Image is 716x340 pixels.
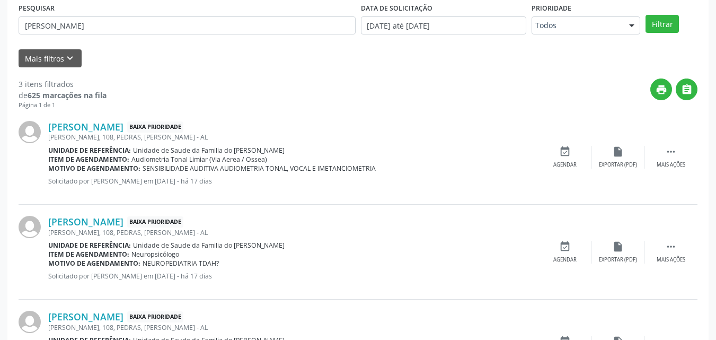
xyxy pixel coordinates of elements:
span: Audiometria Tonal Limiar (Via Aerea / Ossea) [131,155,267,164]
i:  [665,241,677,252]
input: Nome, CNS [19,16,356,34]
div: [PERSON_NAME], 108, PEDRAS, [PERSON_NAME] - AL [48,323,538,332]
i:  [665,146,677,158]
p: Solicitado por [PERSON_NAME] em [DATE] - há 17 dias [48,272,538,281]
div: Página 1 de 1 [19,101,107,110]
div: [PERSON_NAME], 108, PEDRAS, [PERSON_NAME] - AL [48,228,538,237]
div: Exportar (PDF) [599,161,637,169]
a: [PERSON_NAME] [48,121,123,133]
span: SENSIBILIDADE AUDITIVA AUDIOMETRIA TONAL, VOCAL E IMETANCIOMETRIA [143,164,376,173]
b: Motivo de agendamento: [48,164,140,173]
div: Agendar [553,161,577,169]
div: 3 itens filtrados [19,79,107,90]
b: Unidade de referência: [48,241,131,250]
b: Item de agendamento: [48,155,129,164]
button: Filtrar [646,15,679,33]
span: Todos [535,20,618,31]
span: Neuropsicólogo [131,250,179,259]
button: print [650,79,672,100]
div: Agendar [553,256,577,264]
span: NEUROPEDIATRIA TDAH? [143,259,219,268]
i: print [656,84,667,95]
div: Mais ações [657,256,685,264]
a: [PERSON_NAME] [48,311,123,322]
b: Item de agendamento: [48,250,129,259]
i: event_available [559,146,571,158]
a: [PERSON_NAME] [48,216,123,228]
i:  [681,84,693,95]
input: Selecione um intervalo [361,16,527,34]
img: img [19,216,41,238]
span: Unidade de Saude da Familia do [PERSON_NAME] [133,241,285,250]
button: Mais filtroskeyboard_arrow_down [19,49,82,68]
b: Unidade de referência: [48,146,131,155]
img: img [19,121,41,143]
i: insert_drive_file [612,146,624,158]
div: Exportar (PDF) [599,256,637,264]
span: Unidade de Saude da Familia do [PERSON_NAME] [133,146,285,155]
i: insert_drive_file [612,241,624,252]
i: event_available [559,241,571,252]
i: keyboard_arrow_down [64,53,76,64]
div: de [19,90,107,101]
span: Baixa Prioridade [127,121,183,133]
b: Motivo de agendamento: [48,259,140,268]
p: Solicitado por [PERSON_NAME] em [DATE] - há 17 dias [48,177,538,186]
div: [PERSON_NAME], 108, PEDRAS, [PERSON_NAME] - AL [48,133,538,142]
strong: 625 marcações na fila [28,90,107,100]
button:  [676,79,697,100]
div: Mais ações [657,161,685,169]
span: Baixa Prioridade [127,216,183,228]
span: Baixa Prioridade [127,311,183,322]
img: img [19,311,41,333]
